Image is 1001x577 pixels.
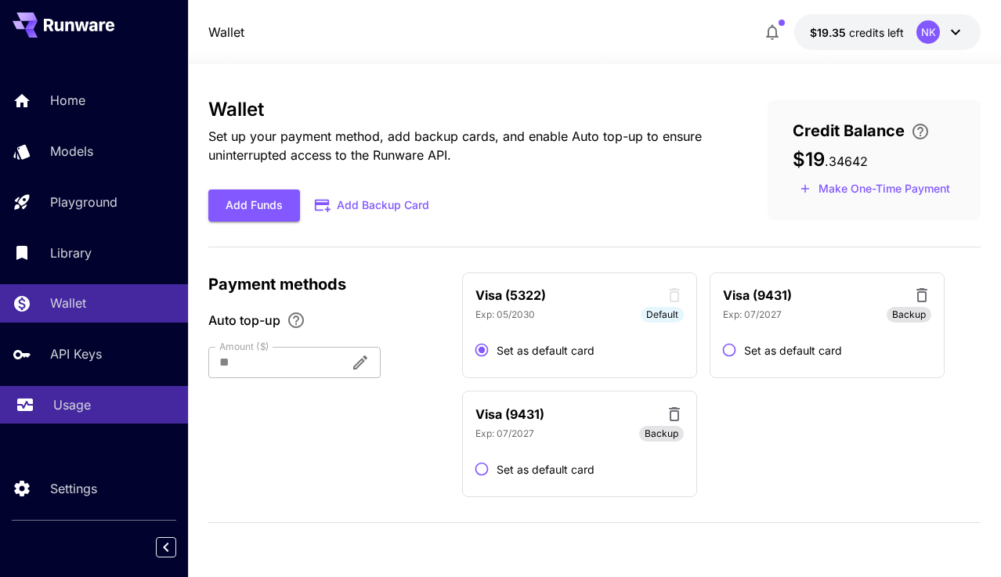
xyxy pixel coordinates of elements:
a: Wallet [208,23,244,41]
div: NK [916,20,940,44]
button: Add Funds [208,189,300,222]
p: Payment methods [208,272,443,296]
p: Library [50,243,92,262]
p: Home [50,91,85,110]
button: Add Backup Card [300,190,446,221]
span: Set as default card [744,342,842,359]
span: . 34642 [825,153,868,169]
p: Exp: 07/2027 [475,427,534,441]
button: Enter your card details and choose an Auto top-up amount to avoid service interruptions. We'll au... [905,122,936,141]
p: Set up your payment method, add backup cards, and enable Auto top-up to ensure uninterrupted acce... [208,127,717,164]
span: $19.35 [810,26,849,39]
nav: breadcrumb [208,23,244,41]
button: Collapse sidebar [156,537,176,557]
span: Set as default card [497,461,594,478]
span: Default [641,308,684,322]
p: Settings [50,479,97,498]
span: Set as default card [497,342,594,359]
p: Visa (5322) [475,286,546,305]
p: Wallet [50,294,86,312]
div: Collapse sidebar [168,533,188,561]
p: Models [50,142,93,160]
span: Credit Balance [793,119,905,142]
p: Playground [50,193,117,211]
span: Backup [645,427,678,441]
p: Visa (9431) [475,405,544,424]
p: Exp: 05/2030 [475,308,535,322]
p: API Keys [50,344,102,363]
div: $19.34642 [810,24,904,41]
span: credits left [849,26,904,39]
button: Make a one-time, non-recurring payment [793,177,957,201]
p: Exp: 07/2027 [723,308,782,322]
p: Usage [53,395,91,414]
span: Backup [892,308,926,322]
button: Enable Auto top-up to ensure uninterrupted service. We'll automatically bill the chosen amount wh... [280,311,312,330]
p: Visa (9431) [723,286,792,305]
span: $19 [793,148,825,171]
button: $19.34642NK [794,14,981,50]
label: Amount ($) [219,340,269,353]
span: Auto top-up [208,311,280,330]
h3: Wallet [208,99,717,121]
